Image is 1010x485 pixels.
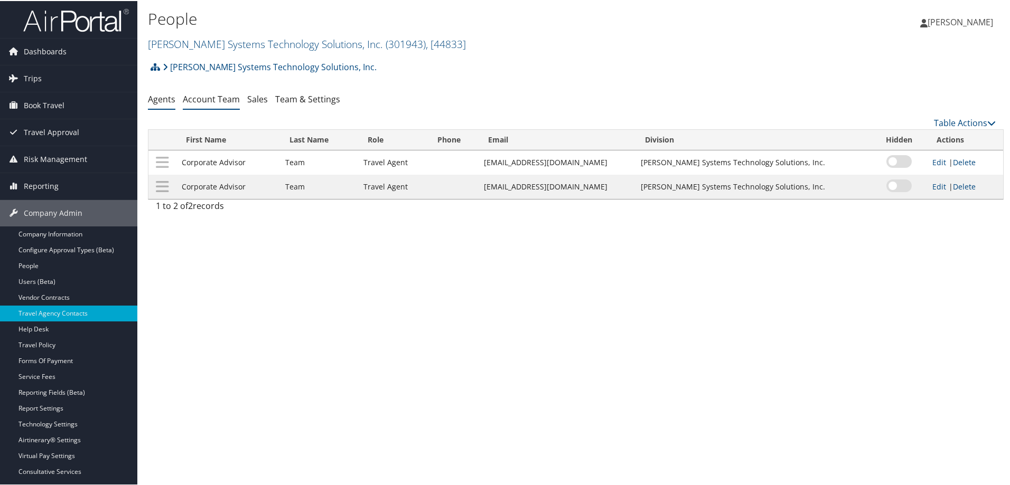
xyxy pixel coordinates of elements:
a: Edit [932,156,946,166]
span: Book Travel [24,91,64,118]
img: airportal-logo.png [23,7,129,32]
a: [PERSON_NAME] Systems Technology Solutions, Inc. [163,55,377,77]
td: Corporate Advisor [176,174,280,198]
th: : activate to sort column descending [148,129,176,149]
td: | [927,174,1003,198]
a: Edit [932,180,946,191]
th: Role [358,129,428,149]
span: [PERSON_NAME] [928,15,993,27]
td: Corporate Advisor [176,149,280,174]
td: Travel Agent [358,174,428,198]
span: 2 [188,199,193,211]
a: [PERSON_NAME] Systems Technology Solutions, Inc. [148,36,466,50]
h1: People [148,7,718,29]
th: Phone [428,129,479,149]
td: [PERSON_NAME] Systems Technology Solutions, Inc. [635,174,871,198]
td: [EMAIL_ADDRESS][DOMAIN_NAME] [479,174,635,198]
span: Dashboards [24,37,67,64]
th: Hidden [871,129,927,149]
th: Email [479,129,635,149]
td: [EMAIL_ADDRESS][DOMAIN_NAME] [479,149,635,174]
span: Trips [24,64,42,91]
span: Reporting [24,172,59,198]
a: Account Team [183,92,240,104]
td: [PERSON_NAME] Systems Technology Solutions, Inc. [635,149,871,174]
span: ( 301943 ) [386,36,426,50]
th: First Name [176,129,280,149]
td: Travel Agent [358,149,428,174]
th: Last Name [280,129,358,149]
th: Division [635,129,871,149]
a: Agents [148,92,175,104]
a: Sales [247,92,268,104]
span: Risk Management [24,145,87,172]
a: [PERSON_NAME] [920,5,1004,37]
a: Delete [953,180,976,191]
span: Company Admin [24,199,82,225]
td: Team [280,149,358,174]
div: 1 to 2 of records [156,198,354,216]
a: Table Actions [934,116,996,128]
span: , [ 44833 ] [426,36,466,50]
th: Actions [927,129,1003,149]
td: | [927,149,1003,174]
span: Travel Approval [24,118,79,145]
td: Team [280,174,358,198]
a: Team & Settings [275,92,340,104]
a: Delete [953,156,976,166]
